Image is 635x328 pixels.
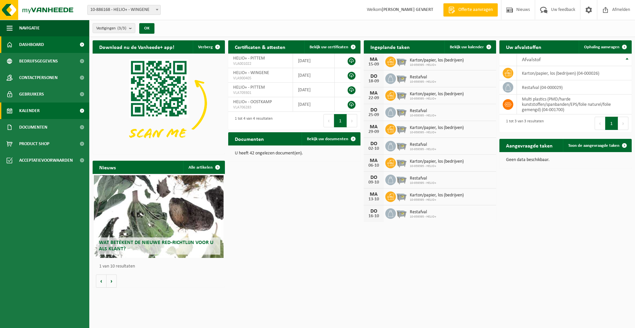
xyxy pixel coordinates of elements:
[410,63,464,67] span: 10-939395 - HELIO+
[233,70,269,75] span: HELIO+ - WINGENE
[304,40,360,54] a: Bekijk uw certificaten
[193,40,224,54] button: Verberg
[367,57,380,62] div: MA
[367,107,380,113] div: DO
[396,106,407,117] img: WB-2500-GAL-GY-01
[579,40,631,54] a: Ophaling aanvragen
[367,197,380,202] div: 13-10
[367,192,380,197] div: MA
[233,76,288,81] span: VLA900405
[367,214,380,219] div: 16-10
[410,97,464,101] span: 10-939395 - HELIO+
[93,161,122,174] h2: Nieuws
[228,40,292,53] h2: Certificaten & attesten
[367,175,380,180] div: DO
[228,132,271,145] h2: Documenten
[410,193,464,198] span: Karton/papier, los (bedrijven)
[19,152,73,169] span: Acceptatievoorwaarden
[19,102,40,119] span: Kalender
[367,124,380,130] div: MA
[19,53,58,69] span: Bedrijfsgegevens
[517,95,632,114] td: multi plastics (PMD/harde kunststoffen/spanbanden/EPS/folie naturel/folie gemengd) (04-001700)
[233,61,288,66] span: VLA001022
[293,83,335,97] td: [DATE]
[499,139,559,152] h2: Aangevraagde taken
[233,105,288,110] span: VLA706283
[293,54,335,68] td: [DATE]
[396,174,407,185] img: WB-2500-GAL-GY-01
[293,68,335,83] td: [DATE]
[367,79,380,84] div: 18-09
[367,158,380,163] div: MA
[568,143,619,148] span: Toon de aangevraagde taken
[93,23,135,33] button: Vestigingen(3/3)
[410,198,464,202] span: 10-939395 - HELIO+
[367,209,380,214] div: DO
[618,117,628,130] button: Next
[410,164,464,168] span: 10-939395 - HELIO+
[443,3,498,17] a: Offerte aanvragen
[19,20,40,36] span: Navigatie
[396,190,407,202] img: WB-2500-GAL-GY-01
[450,45,484,49] span: Bekijk uw kalender
[307,137,348,141] span: Bekijk uw documenten
[517,66,632,80] td: karton/papier, los (bedrijven) (04-000026)
[233,100,272,104] span: HELIO+ - OOSTKAMP
[410,114,436,118] span: 10-939395 - HELIO+
[410,159,464,164] span: Karton/papier, los (bedrijven)
[94,175,224,258] a: Wat betekent de nieuwe RED-richtlijn voor u als klant?
[605,117,618,130] button: 1
[233,56,265,61] span: HELIO+ - PITTEM
[88,5,160,15] span: 10-886168 - HELIO+ - WINGENE
[364,40,416,53] h2: Ingeplande taken
[302,132,360,145] a: Bekijk uw documenten
[517,80,632,95] td: restafval (04-000029)
[183,161,224,174] a: Alle artikelen
[233,85,265,90] span: HELIO+ - PITTEM
[198,45,213,49] span: Verberg
[367,130,380,134] div: 29-09
[139,23,154,34] button: OK
[106,274,117,288] button: Volgende
[367,74,380,79] div: DO
[410,176,436,181] span: Restafval
[522,57,541,62] span: Afvalstof
[410,142,436,147] span: Restafval
[410,131,464,135] span: 10-939395 - HELIO+
[310,45,348,49] span: Bekijk uw certificaten
[367,146,380,151] div: 02-10
[334,114,347,127] button: 1
[19,136,49,152] span: Product Shop
[396,140,407,151] img: WB-2500-GAL-GY-01
[410,108,436,114] span: Restafval
[367,96,380,101] div: 22-09
[367,141,380,146] div: DO
[233,90,288,96] span: VLA709301
[323,114,334,127] button: Previous
[99,240,213,252] span: Wat betekent de nieuwe RED-richtlijn voor u als klant?
[396,56,407,67] img: WB-2500-GAL-GY-01
[87,5,161,15] span: 10-886168 - HELIO+ - WINGENE
[117,26,126,30] count: (3/3)
[96,274,106,288] button: Vorige
[396,72,407,84] img: WB-2500-GAL-GY-01
[235,151,354,156] p: U heeft 42 ongelezen document(en).
[367,180,380,185] div: 09-10
[410,92,464,97] span: Karton/papier, los (bedrijven)
[19,69,58,86] span: Contactpersonen
[93,54,225,153] img: Download de VHEPlus App
[410,210,436,215] span: Restafval
[410,215,436,219] span: 10-939395 - HELIO+
[410,181,436,185] span: 10-939395 - HELIO+
[367,62,380,67] div: 15-09
[506,158,625,162] p: Geen data beschikbaar.
[457,7,494,13] span: Offerte aanvragen
[396,157,407,168] img: WB-2500-GAL-GY-01
[503,116,544,131] div: 1 tot 3 van 3 resultaten
[563,139,631,152] a: Toon de aangevraagde taken
[595,117,605,130] button: Previous
[382,7,433,12] strong: [PERSON_NAME] GEVAERT
[410,58,464,63] span: Karton/papier, los (bedrijven)
[19,86,44,102] span: Gebruikers
[396,89,407,101] img: WB-2500-GAL-GY-01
